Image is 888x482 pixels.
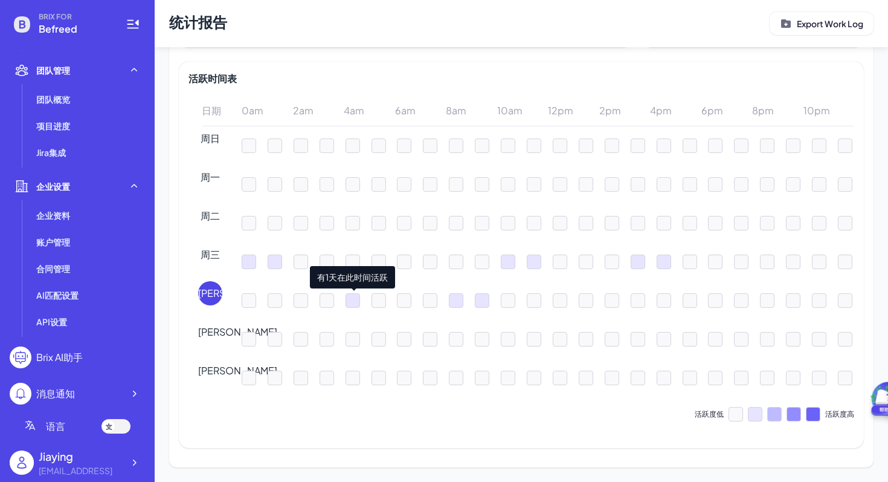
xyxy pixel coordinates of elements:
div: 4am [344,96,392,126]
span: 有1天在此时间活跃 [310,266,395,288]
span: 语言 [46,419,65,434]
div: 活跃度高 [825,409,854,419]
div: 6am [395,96,443,126]
div: 0am [242,96,290,126]
span: Jira集成 [36,146,66,158]
div: 周三 [198,243,222,267]
span: 合同管理 [36,262,70,275]
div: 6pm [701,96,750,126]
div: 日期 [202,96,242,126]
span: 团队管理 [36,64,70,76]
div: [PERSON_NAME] [198,281,222,305]
span: 企业资料 [36,209,70,221]
span: 账户管理 [36,236,70,248]
div: 8am [446,96,494,126]
span: 项目进度 [36,120,70,132]
div: 周日 [198,126,222,151]
div: 周一 [198,165,222,189]
div: 12pm [548,96,596,126]
p: Export Work Log [797,18,863,30]
div: 8pm [752,96,800,126]
span: API设置 [36,316,67,328]
div: [PERSON_NAME] [198,320,222,344]
span: 企业设置 [36,180,70,192]
img: user_logo.png [10,451,34,475]
div: 活跃时间表 [188,71,237,86]
div: Jiaying@befreed.ai [39,464,123,477]
div: 10pm [803,96,852,126]
div: 10am [497,96,545,126]
div: 消息通知 [36,386,75,401]
div: 周二 [198,204,222,228]
div: 4pm [650,96,698,126]
span: AI匹配设置 [36,289,79,301]
span: BRIX FOR [39,12,111,22]
span: 团队概览 [36,93,70,105]
div: 活跃度低 [695,409,724,419]
div: 2am [293,96,341,126]
div: Jiaying [39,448,123,464]
span: Befreed [39,22,111,36]
div: 2pm [599,96,648,126]
div: Brix AI助手 [36,350,83,365]
div: [PERSON_NAME] [198,359,222,383]
button: Export Work Log [770,12,874,35]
